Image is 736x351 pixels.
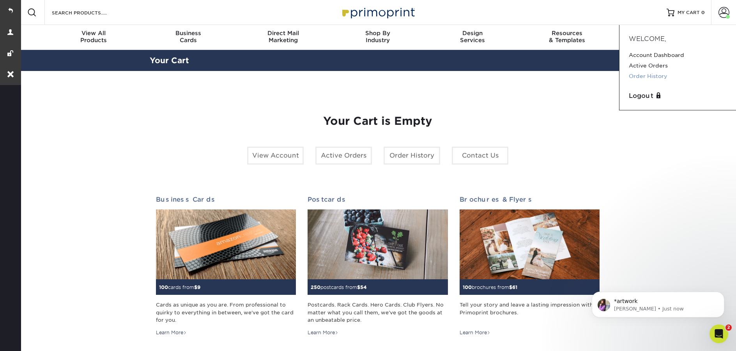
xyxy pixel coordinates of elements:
[460,209,600,280] img: Brochures & Flyers
[141,25,236,50] a: BusinessCards
[629,91,727,101] a: Logout
[629,60,727,71] a: Active Orders
[308,196,448,203] h2: Postcards
[197,284,200,290] span: 9
[629,50,727,60] a: Account Dashboard
[247,147,304,165] a: View Account
[150,56,189,65] a: Your Cart
[141,30,236,44] div: Cards
[520,30,614,37] span: Resources
[520,25,614,50] a: Resources& Templates
[236,30,331,44] div: Marketing
[463,284,517,290] small: brochures from
[425,30,520,44] div: Services
[520,30,614,44] div: & Templates
[357,284,360,290] span: $
[360,284,367,290] span: 54
[725,324,732,331] span: 2
[51,8,127,17] input: SEARCH PRODUCTS.....
[156,301,296,324] div: Cards as unique as you are. From professional to quirky to everything in between, we've got the c...
[156,329,187,336] div: Learn More
[629,71,727,82] a: Order History
[701,10,705,15] span: 0
[509,284,512,290] span: $
[156,209,296,280] img: Business Cards
[460,196,600,203] h2: Brochures & Flyers
[141,30,236,37] span: Business
[384,147,440,165] a: Order History
[315,147,372,165] a: Active Orders
[156,196,296,203] h2: Business Cards
[460,196,600,336] a: Brochures & Flyers 100brochures from$61 Tell your story and leave a lasting impression with Primo...
[629,35,666,43] span: Welcome,
[580,275,736,330] iframe: Intercom notifications message
[331,30,425,37] span: Shop By
[46,30,141,44] div: Products
[425,30,520,37] span: Design
[236,30,331,37] span: Direct Mail
[614,30,709,44] div: & Support
[236,25,331,50] a: Direct MailMarketing
[194,284,197,290] span: $
[452,147,508,165] a: Contact Us
[709,324,728,343] iframe: Intercom live chat
[331,30,425,44] div: Industry
[512,284,517,290] span: 61
[308,301,448,324] div: Postcards. Rack Cards. Hero Cards. Club Flyers. No matter what you call them, we've got the goods...
[331,25,425,50] a: Shop ByIndustry
[614,25,709,50] a: Contact& Support
[311,284,320,290] span: 250
[460,329,490,336] div: Learn More
[156,115,600,128] h1: Your Cart is Empty
[308,329,338,336] div: Learn More
[339,4,417,21] img: Primoprint
[159,284,168,290] span: 100
[678,9,700,16] span: MY CART
[425,25,520,50] a: DesignServices
[156,196,296,336] a: Business Cards 100cards from$9 Cards as unique as you are. From professional to quirky to everyth...
[308,196,448,336] a: Postcards 250postcards from$54 Postcards. Rack Cards. Hero Cards. Club Flyers. No matter what you...
[159,284,200,290] small: cards from
[311,284,367,290] small: postcards from
[308,209,448,280] img: Postcards
[614,30,709,37] span: Contact
[463,284,472,290] span: 100
[46,25,141,50] a: View AllProducts
[460,301,600,324] div: Tell your story and leave a lasting impression with Primoprint brochures.
[46,30,141,37] span: View All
